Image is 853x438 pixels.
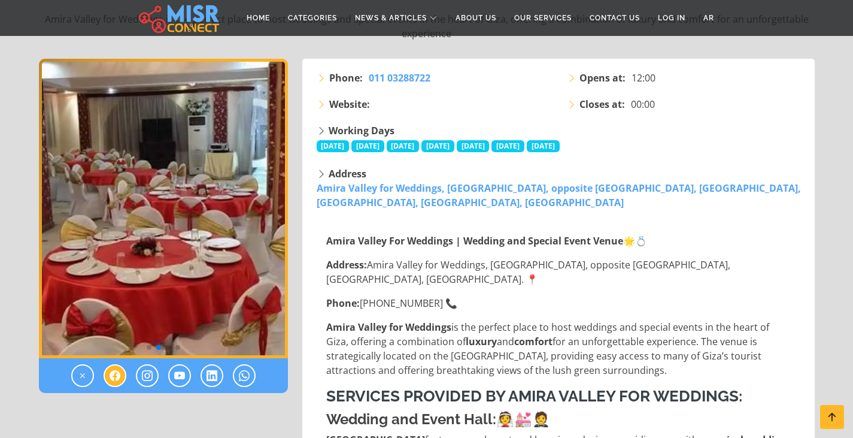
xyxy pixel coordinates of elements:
p: is the perfect place to host weddings and special events in the heart of Giza, offering a combina... [326,320,793,377]
strong: comfort [514,335,553,348]
a: Our Services [505,7,581,29]
strong: Working Days [329,124,394,137]
span: [DATE] [421,140,454,152]
a: Home [238,7,279,29]
span: [DATE] [491,140,524,152]
strong: Phone: [326,297,360,310]
span: [DATE] [387,140,420,152]
a: Categories [279,7,346,29]
strong: Closes at: [579,97,625,111]
strong: Services Provided by Amira Valley for Weddings: [326,387,742,405]
a: Amira Valley for Weddings, [GEOGRAPHIC_DATA], opposite [GEOGRAPHIC_DATA], [GEOGRAPHIC_DATA], [GEO... [317,182,801,209]
span: News & Articles [355,13,427,23]
div: 2 / 4 [39,59,288,358]
strong: luxury [466,335,497,348]
span: Go to slide 2 [156,345,161,350]
strong: Website: [329,97,370,111]
img: main.misr_connect [139,3,219,33]
span: Go to slide 4 [175,345,180,350]
a: About Us [447,7,505,29]
strong: Opens at: [579,71,626,85]
strong: Amira Valley For Weddings | Wedding and Special Event Venue [326,234,623,247]
span: 12:00 [632,71,655,85]
p: [PHONE_NUMBER] 📞 [326,296,793,310]
img: Amira Valley For Weddings [39,59,288,358]
p: Amira Valley for Weddings, [GEOGRAPHIC_DATA], opposite [GEOGRAPHIC_DATA], [GEOGRAPHIC_DATA], [GEO... [326,258,793,286]
a: Contact Us [581,7,649,29]
p: 🌟💍 [326,234,793,248]
span: [DATE] [317,140,350,152]
span: 011 03288722 [369,71,430,84]
a: News & Articles [346,7,447,29]
span: [DATE] [457,140,490,152]
a: AR [694,7,723,29]
h4: 👰💒🤵 [326,411,793,428]
strong: Address [329,167,366,180]
a: 011 03288722 [369,71,430,85]
strong: Wedding and Event Hall: [326,410,496,428]
strong: Amira Valley for Weddings [326,321,451,334]
span: [DATE] [527,140,560,152]
span: 00:00 [631,97,655,111]
strong: Phone: [329,71,363,85]
strong: Address: [326,258,367,271]
a: Log in [649,7,694,29]
span: Go to slide 1 [147,345,151,350]
span: Go to slide 3 [166,345,171,350]
span: [DATE] [351,140,384,152]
